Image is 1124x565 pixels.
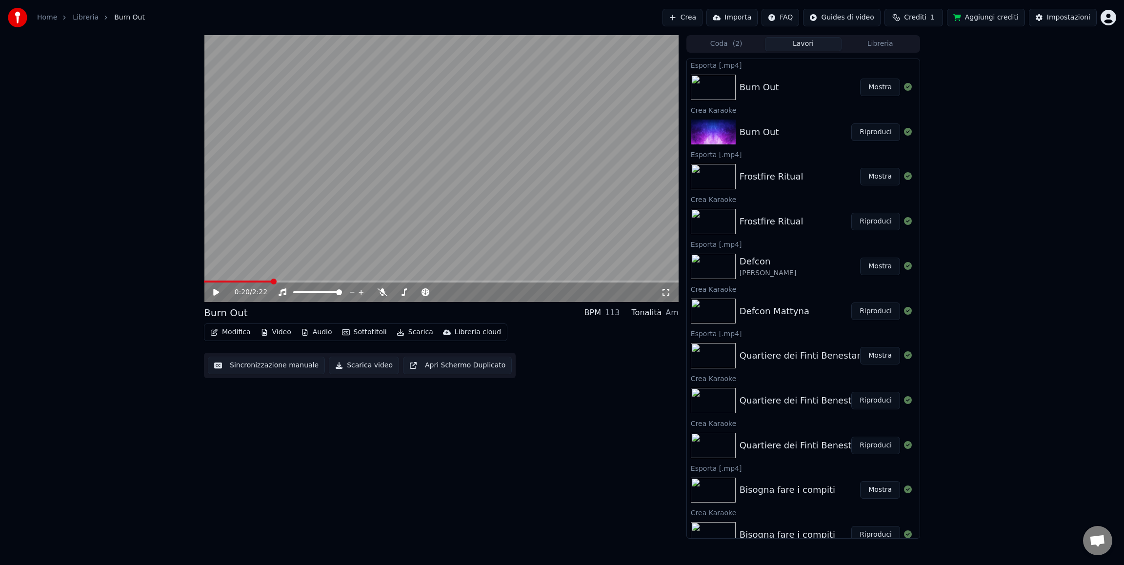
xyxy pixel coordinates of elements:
[740,394,868,407] div: Quartiere dei Finti Benestanti
[860,481,900,499] button: Mostra
[114,13,145,22] span: Burn Out
[687,417,920,429] div: Crea Karaoke
[851,392,900,409] button: Riproduci
[740,255,796,268] div: Defcon
[740,483,835,497] div: Bisogna fare i compiti
[740,268,796,278] div: [PERSON_NAME]
[665,307,679,319] div: Am
[740,125,779,139] div: Burn Out
[860,258,900,275] button: Mostra
[687,59,920,71] div: Esporta [.mp4]
[687,238,920,250] div: Esporta [.mp4]
[1029,9,1097,26] button: Impostazioni
[257,325,295,339] button: Video
[803,9,880,26] button: Guides di video
[329,357,399,374] button: Scarica video
[947,9,1025,26] button: Aggiungi crediti
[842,37,919,51] button: Libreria
[662,9,702,26] button: Crea
[687,327,920,339] div: Esporta [.mp4]
[37,13,57,22] a: Home
[851,526,900,544] button: Riproduci
[297,325,336,339] button: Audio
[687,372,920,384] div: Crea Karaoke
[687,462,920,474] div: Esporta [.mp4]
[851,123,900,141] button: Riproduci
[706,9,758,26] button: Importa
[37,13,145,22] nav: breadcrumb
[403,357,512,374] button: Apri Schermo Duplicato
[740,304,809,318] div: Defcon Mattyna
[765,37,842,51] button: Lavori
[687,506,920,518] div: Crea Karaoke
[687,104,920,116] div: Crea Karaoke
[206,325,255,339] button: Modifica
[688,37,765,51] button: Coda
[740,215,803,228] div: Frostfire Ritual
[1083,526,1112,555] div: Aprire la chat
[687,283,920,295] div: Crea Karaoke
[252,287,267,297] span: 2:22
[740,528,835,542] div: Bisogna fare i compiti
[884,9,943,26] button: Crediti1
[584,307,601,319] div: BPM
[393,325,437,339] button: Scarica
[860,168,900,185] button: Mostra
[740,81,779,94] div: Burn Out
[235,287,250,297] span: 0:20
[8,8,27,27] img: youka
[851,303,900,320] button: Riproduci
[762,9,799,26] button: FAQ
[860,347,900,364] button: Mostra
[73,13,99,22] a: Libreria
[733,39,743,49] span: ( 2 )
[740,170,803,183] div: Frostfire Ritual
[235,287,258,297] div: /
[930,13,935,22] span: 1
[1047,13,1090,22] div: Impostazioni
[605,307,620,319] div: 113
[632,307,662,319] div: Tonalità
[904,13,926,22] span: Crediti
[455,327,501,337] div: Libreria cloud
[208,357,325,374] button: Sincronizzazione manuale
[687,193,920,205] div: Crea Karaoke
[687,148,920,160] div: Esporta [.mp4]
[338,325,391,339] button: Sottotitoli
[204,306,248,320] div: Burn Out
[860,79,900,96] button: Mostra
[740,349,868,363] div: Quartiere dei Finti Benestanti
[851,213,900,230] button: Riproduci
[740,439,868,452] div: Quartiere dei Finti Benestanti
[851,437,900,454] button: Riproduci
